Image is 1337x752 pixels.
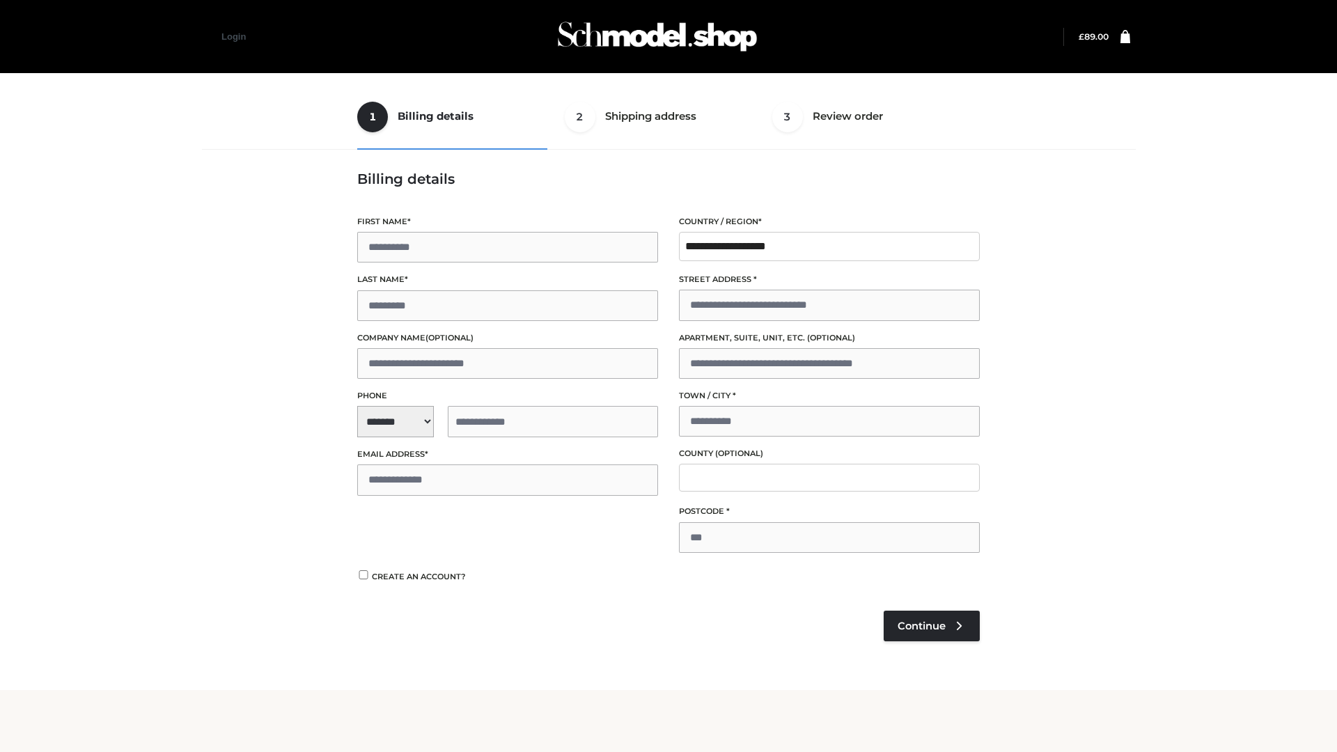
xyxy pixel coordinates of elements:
[679,331,980,345] label: Apartment, suite, unit, etc.
[679,389,980,402] label: Town / City
[1079,31,1084,42] span: £
[357,331,658,345] label: Company name
[884,611,980,641] a: Continue
[679,215,980,228] label: Country / Region
[372,572,466,581] span: Create an account?
[898,620,946,632] span: Continue
[357,215,658,228] label: First name
[425,333,474,343] span: (optional)
[679,273,980,286] label: Street address
[1079,31,1109,42] a: £89.00
[553,9,762,64] img: Schmodel Admin 964
[357,273,658,286] label: Last name
[357,389,658,402] label: Phone
[715,448,763,458] span: (optional)
[679,447,980,460] label: County
[357,448,658,461] label: Email address
[357,570,370,579] input: Create an account?
[679,505,980,518] label: Postcode
[807,333,855,343] span: (optional)
[1079,31,1109,42] bdi: 89.00
[221,31,246,42] a: Login
[357,171,980,187] h3: Billing details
